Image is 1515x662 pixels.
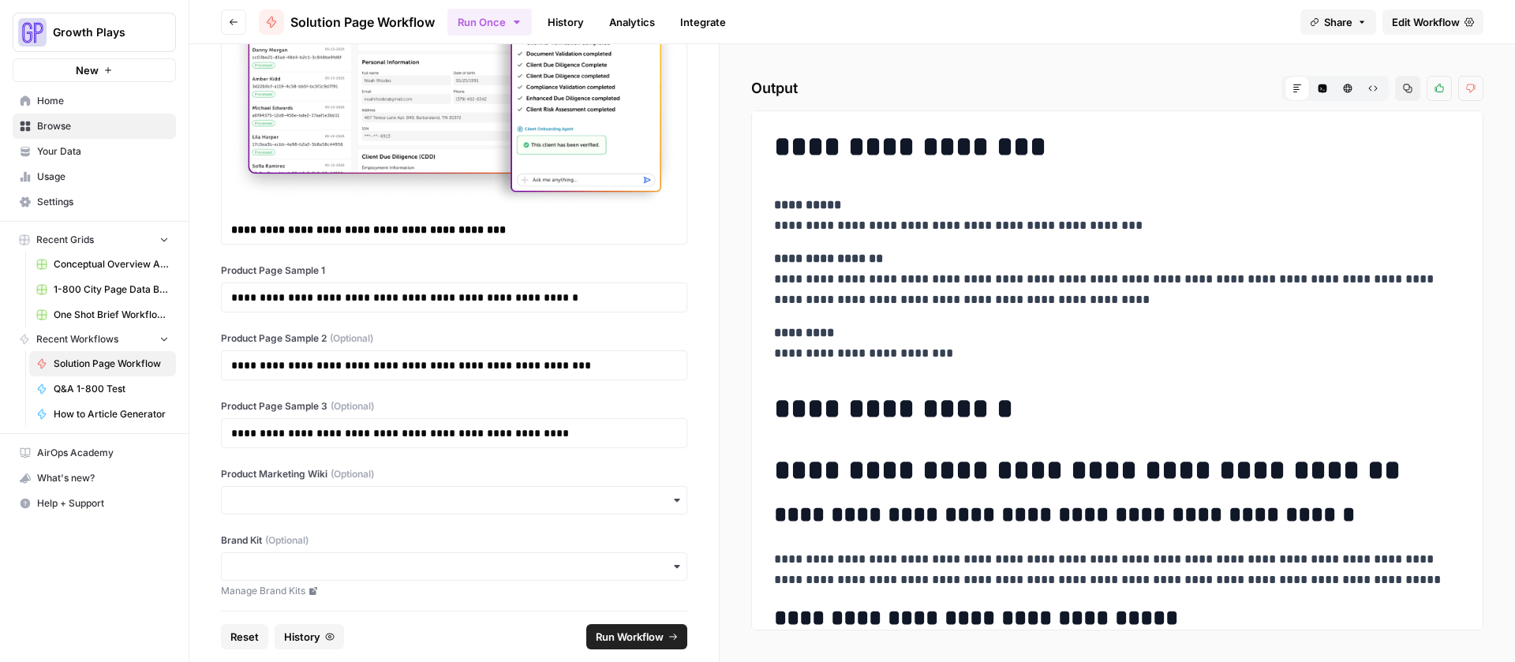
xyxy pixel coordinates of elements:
a: Usage [13,164,176,189]
span: Solution Page Workflow [290,13,435,32]
a: History [538,9,593,35]
span: Conceptual Overview Article Grid [54,257,169,271]
span: Reset [230,629,259,645]
a: Home [13,88,176,114]
span: Settings [37,195,169,209]
span: Browse [37,119,169,133]
label: Product Page Sample 1 [221,264,687,278]
button: Recent Workflows [13,327,176,351]
a: Conceptual Overview Article Grid [29,252,176,277]
a: 1-800 City Page Data Batch 5 [29,277,176,302]
span: History [284,629,320,645]
h2: Output [751,76,1483,101]
a: Integrate [671,9,735,35]
label: Product Page Sample 3 [221,399,687,413]
a: How to Article Generator [29,402,176,427]
span: Growth Plays [53,24,148,40]
button: What's new? [13,466,176,491]
span: 1-800 City Page Data Batch 5 [54,282,169,297]
span: Usage [37,170,169,184]
button: Recent Grids [13,228,176,252]
span: Q&A 1-800 Test [54,382,169,396]
span: Solution Page Workflow [54,357,169,371]
label: Product Page Sample 2 [221,331,687,346]
a: Analytics [600,9,664,35]
button: History [275,624,344,649]
a: Edit Workflow [1382,9,1483,35]
span: Your Data [37,144,169,159]
span: How to Article Generator [54,407,169,421]
span: (Optional) [265,533,309,548]
button: Reset [221,624,268,649]
span: New [76,62,99,78]
span: Home [37,94,169,108]
button: Help + Support [13,491,176,516]
span: Edit Workflow [1392,14,1460,30]
span: (Optional) [330,331,373,346]
a: Q&A 1-800 Test [29,376,176,402]
button: Run Once [447,9,532,36]
span: Recent Grids [36,233,94,247]
a: Manage Brand Kits [221,584,687,598]
label: Product Marketing Wiki [221,467,687,481]
button: New [13,58,176,82]
a: One Shot Brief Workflow Grid [29,302,176,327]
label: Brand Kit [221,533,687,548]
button: Workspace: Growth Plays [13,13,176,52]
img: Growth Plays Logo [18,18,47,47]
span: Share [1324,14,1352,30]
span: (Optional) [331,399,374,413]
a: Solution Page Workflow [259,9,435,35]
a: AirOps Academy [13,440,176,466]
a: Browse [13,114,176,139]
button: Share [1300,9,1376,35]
span: Recent Workflows [36,332,118,346]
button: Run Workflow [586,624,687,649]
span: AirOps Academy [37,446,169,460]
a: Solution Page Workflow [29,351,176,376]
span: Help + Support [37,496,169,511]
div: What's new? [13,466,175,490]
span: (Optional) [331,467,374,481]
a: Settings [13,189,176,215]
span: Run Workflow [596,629,664,645]
span: One Shot Brief Workflow Grid [54,308,169,322]
a: Your Data [13,139,176,164]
